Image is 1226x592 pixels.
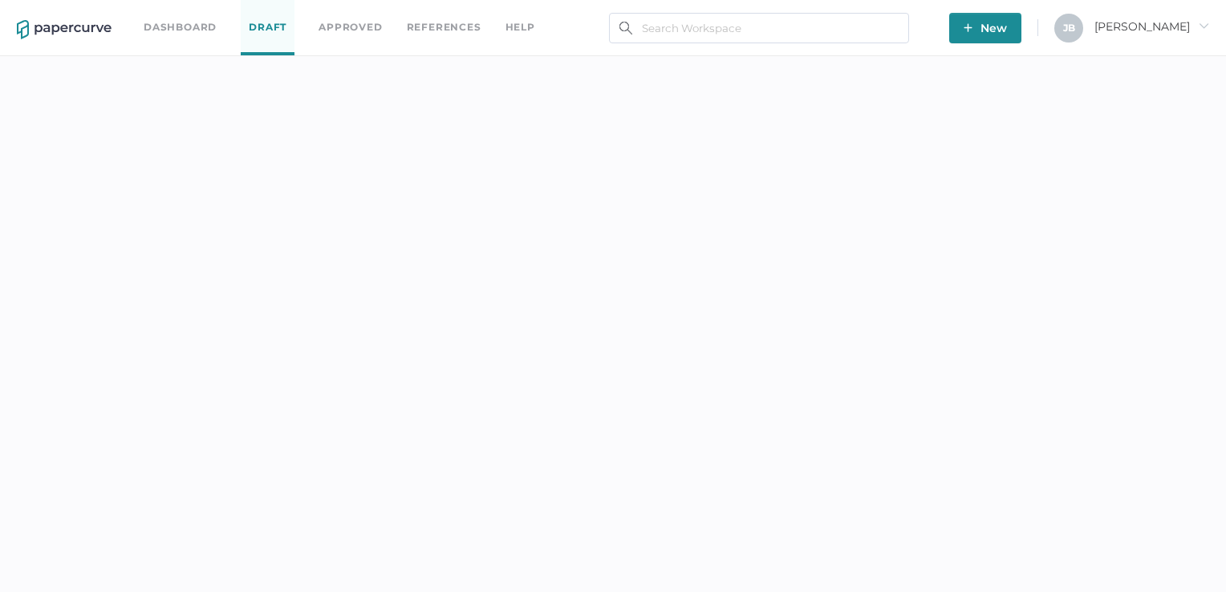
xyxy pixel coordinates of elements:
span: New [964,13,1007,43]
button: New [949,13,1021,43]
a: Dashboard [144,18,217,36]
a: Approved [319,18,382,36]
img: plus-white.e19ec114.svg [964,23,972,32]
span: J B [1063,22,1075,34]
img: papercurve-logo-colour.7244d18c.svg [17,20,112,39]
i: arrow_right [1198,20,1209,31]
span: [PERSON_NAME] [1094,19,1209,34]
a: References [407,18,481,36]
input: Search Workspace [609,13,909,43]
div: help [505,18,535,36]
img: search.bf03fe8b.svg [619,22,632,34]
